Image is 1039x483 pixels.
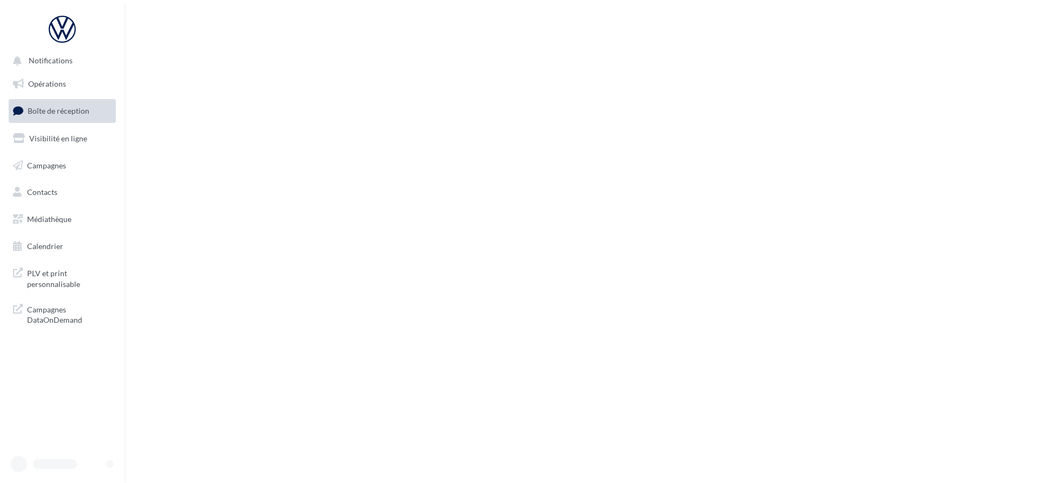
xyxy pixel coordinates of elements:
[6,298,118,330] a: Campagnes DataOnDemand
[6,181,118,204] a: Contacts
[29,134,87,143] span: Visibilité en ligne
[28,106,89,115] span: Boîte de réception
[6,99,118,122] a: Boîte de réception
[27,187,57,197] span: Contacts
[6,235,118,258] a: Calendrier
[27,214,71,224] span: Médiathèque
[27,266,111,289] span: PLV et print personnalisable
[27,302,111,325] span: Campagnes DataOnDemand
[27,241,63,251] span: Calendrier
[27,160,66,169] span: Campagnes
[6,73,118,95] a: Opérations
[6,127,118,150] a: Visibilité en ligne
[6,262,118,293] a: PLV et print personnalisable
[29,56,73,66] span: Notifications
[6,208,118,231] a: Médiathèque
[6,154,118,177] a: Campagnes
[28,79,66,88] span: Opérations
